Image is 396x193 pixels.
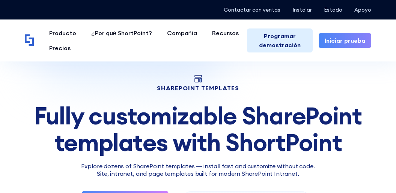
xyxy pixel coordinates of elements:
h1: SHAREPOINT TEMPLATES [25,85,371,91]
div: ¿Por qué ShortPoint? [91,28,152,37]
div: Producto [49,28,76,37]
a: Producto [42,25,84,40]
a: Programar demostración [247,28,313,52]
div: Fully customizable SharePoint templates with ShortPoint [25,103,371,156]
a: Instalar [292,7,312,13]
a: ¿Por qué ShortPoint? [84,25,160,40]
a: Estado [324,7,342,13]
font: Explore dozens of SharePoint templates — install fast and customize without code. [81,162,315,170]
a: Contactar con ventas [224,7,280,13]
div: Precios [49,43,71,52]
a: Compañía [160,25,205,40]
div: Compañía [167,28,197,37]
a: Hogar [25,34,34,47]
font: Site, intranet, and page templates built for modern SharePoint Intranet. [97,170,299,177]
a: Iniciar prueba [319,33,371,48]
a: Apoyo [354,7,371,13]
a: Precios [42,40,78,55]
div: Recursos [212,28,239,37]
a: Recursos [205,25,246,40]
